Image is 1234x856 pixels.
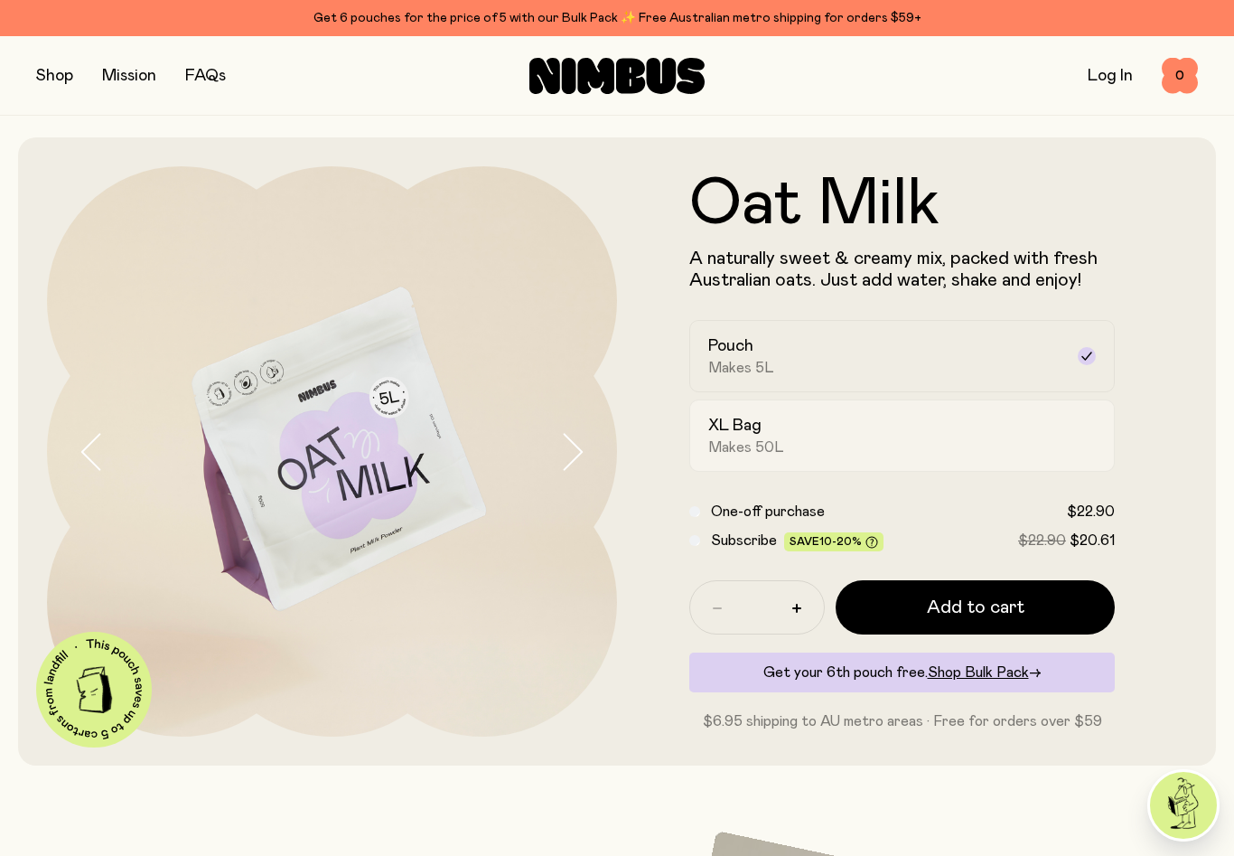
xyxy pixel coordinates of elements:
span: Makes 5L [708,359,774,377]
div: Get your 6th pouch free. [689,653,1115,692]
span: $22.90 [1018,533,1066,548]
span: $20.61 [1070,533,1115,548]
h1: Oat Milk [689,172,1115,237]
span: Save [790,536,878,550]
a: Mission [102,68,156,84]
img: agent [1150,772,1217,839]
button: 0 [1162,58,1198,94]
span: Makes 50L [708,438,784,456]
span: Shop Bulk Pack [928,665,1029,680]
span: Subscribe [711,533,777,548]
div: Get 6 pouches for the price of 5 with our Bulk Pack ✨ Free Australian metro shipping for orders $59+ [36,7,1198,29]
a: Log In [1088,68,1133,84]
p: A naturally sweet & creamy mix, packed with fresh Australian oats. Just add water, shake and enjoy! [689,248,1115,291]
h2: Pouch [708,335,753,357]
span: $22.90 [1067,504,1115,519]
a: FAQs [185,68,226,84]
h2: XL Bag [708,415,762,437]
span: One-off purchase [711,504,825,519]
a: Shop Bulk Pack→ [928,665,1042,680]
span: 10-20% [819,536,862,547]
p: $6.95 shipping to AU metro areas · Free for orders over $59 [689,710,1115,732]
button: Add to cart [836,580,1115,635]
span: Add to cart [927,595,1024,620]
